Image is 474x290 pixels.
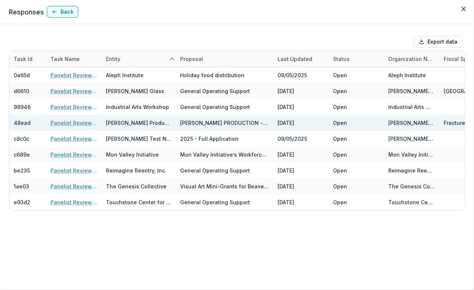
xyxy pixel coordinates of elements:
[106,135,171,143] div: [PERSON_NAME] Test Nonprofit
[102,51,176,67] div: Entity
[14,71,30,79] div: 0a65d
[46,51,102,67] div: Task Name
[51,87,97,95] a: Panelist Review - Arts
[414,36,462,48] button: Export data
[180,103,250,111] div: General Operating Support
[333,135,347,143] div: Open
[9,51,46,67] div: Task Id
[47,6,78,18] button: Back
[388,87,435,95] div: [PERSON_NAME] Glass
[458,3,470,15] button: Close
[388,198,435,206] div: Touchstone Center for Crafts
[180,135,238,143] div: 2025 - Full Application
[388,103,435,111] div: Industrial Arts Workshop
[51,182,97,190] a: Panelist Review - Arts
[106,87,164,95] div: [PERSON_NAME] Glass
[106,167,166,174] div: Reimagine Reentry, Inc.
[273,131,329,147] div: 09/05/2025
[106,151,159,158] div: Mon Valley Initiative
[329,55,354,63] div: Status
[273,163,329,178] div: [DATE]
[333,151,347,158] div: Open
[176,51,273,67] div: Proposal
[51,198,97,206] a: Panelist Review - Arts
[329,51,384,67] div: Status
[102,55,125,63] div: Entity
[51,119,97,127] a: Panelist Review - Arts
[51,71,97,79] a: Panelist Review - SEJ
[106,182,166,190] div: The Genesis Collective
[273,51,329,67] div: Last Updated
[106,103,169,111] div: Industrial Arts Workshop
[388,119,435,127] div: [PERSON_NAME] Production
[333,119,347,127] div: Open
[46,55,84,63] div: Task Name
[333,103,347,111] div: Open
[14,119,31,127] div: 48ead
[180,167,250,174] div: General Operating Support
[273,115,329,131] div: [DATE]
[384,55,439,63] div: Organization Name
[106,71,144,79] div: Aleph Institute
[333,198,347,206] div: Open
[14,103,31,111] div: 98946
[180,198,250,206] div: General Operating Support
[273,194,329,210] div: [DATE]
[388,135,435,143] div: [PERSON_NAME] Test Nonprofit
[14,87,29,95] div: d6610
[106,198,171,206] div: Touchstone Center for Crafts
[333,87,347,95] div: Open
[384,51,439,67] div: Organization Name
[176,55,207,63] div: Proposal
[9,7,44,17] p: Responses
[333,71,347,79] div: Open
[388,182,435,190] div: The Genesis Collective
[180,87,250,95] div: General Operating Support
[106,119,171,127] div: [PERSON_NAME] Production
[9,55,37,63] div: Task Id
[333,182,347,190] div: Open
[51,135,97,143] a: Panelist Review - SEJ
[14,167,30,174] div: be235
[273,83,329,99] div: [DATE]
[14,135,29,143] div: c8c0c
[273,99,329,115] div: [DATE]
[51,151,97,158] a: Panelist Review - SEJ
[180,71,244,79] div: Holiday food distribution
[51,103,97,111] a: Panelist Review - SEJ
[273,147,329,163] div: [DATE]
[51,167,97,174] a: Panelist Review - SEJ
[14,198,30,206] div: e93d2
[180,151,269,158] div: Mon Valley Initiative’s Workforce Development & Financial Coaching Program
[388,151,435,158] div: Mon Valley Initiative
[273,55,317,63] div: Last Updated
[333,167,347,174] div: Open
[273,67,329,83] div: 09/05/2025
[388,167,435,174] div: Reimagine Reentry, Inc.
[388,71,426,79] div: Aleph Institute
[273,178,329,194] div: [DATE]
[169,56,175,62] svg: sorted ascending
[180,119,269,127] div: [PERSON_NAME] PRODUCTION - [PERSON_NAME]'s R&J Project
[14,182,29,190] div: 1ae03
[180,182,269,190] div: Visual Art Mini-Grants for Beaver County Artists
[14,151,30,158] div: c689e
